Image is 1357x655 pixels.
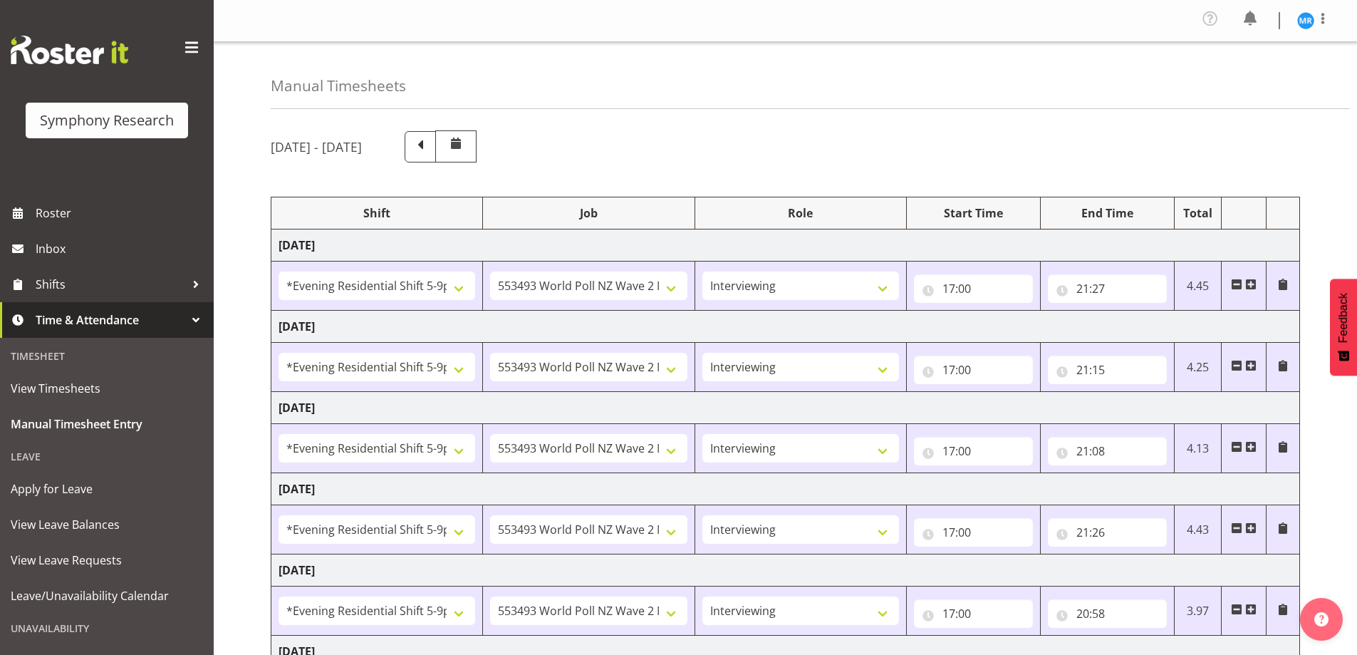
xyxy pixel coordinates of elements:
input: Click to select... [1048,437,1167,465]
td: 4.13 [1174,424,1222,473]
img: michael-robinson11856.jpg [1297,12,1314,29]
span: View Leave Balances [11,514,203,535]
input: Click to select... [914,518,1033,547]
td: [DATE] [271,229,1300,262]
input: Click to select... [914,356,1033,384]
a: View Leave Balances [4,507,210,542]
input: Click to select... [914,274,1033,303]
td: [DATE] [271,392,1300,424]
div: Symphony Research [40,110,174,131]
span: Time & Attendance [36,309,185,331]
a: Leave/Unavailability Calendar [4,578,210,614]
input: Click to select... [914,599,1033,628]
span: View Timesheets [11,378,203,399]
a: Apply for Leave [4,471,210,507]
div: Total [1182,205,1215,222]
input: Click to select... [1048,274,1167,303]
a: View Timesheets [4,371,210,406]
span: Manual Timesheet Entry [11,413,203,435]
div: Leave [4,442,210,471]
img: Rosterit website logo [11,36,128,64]
div: Job [490,205,687,222]
a: Manual Timesheet Entry [4,406,210,442]
div: Timesheet [4,341,210,371]
input: Click to select... [1048,356,1167,384]
span: Roster [36,202,207,224]
h5: [DATE] - [DATE] [271,139,362,155]
div: Shift [279,205,475,222]
div: Start Time [914,205,1033,222]
button: Feedback - Show survey [1330,279,1357,376]
span: Feedback [1337,293,1350,343]
td: [DATE] [271,311,1300,343]
td: [DATE] [271,555,1300,587]
span: Shifts [36,274,185,295]
td: [DATE] [271,473,1300,505]
span: Apply for Leave [11,478,203,500]
a: View Leave Requests [4,542,210,578]
h4: Manual Timesheets [271,78,406,94]
span: View Leave Requests [11,550,203,571]
input: Click to select... [1048,518,1167,547]
span: Inbox [36,238,207,259]
td: 4.25 [1174,343,1222,392]
span: Leave/Unavailability Calendar [11,585,203,607]
input: Click to select... [1048,599,1167,628]
td: 3.97 [1174,587,1222,636]
div: Unavailability [4,614,210,643]
div: End Time [1048,205,1167,222]
div: Role [702,205,899,222]
input: Click to select... [914,437,1033,465]
img: help-xxl-2.png [1314,612,1329,626]
td: 4.43 [1174,505,1222,555]
td: 4.45 [1174,262,1222,311]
